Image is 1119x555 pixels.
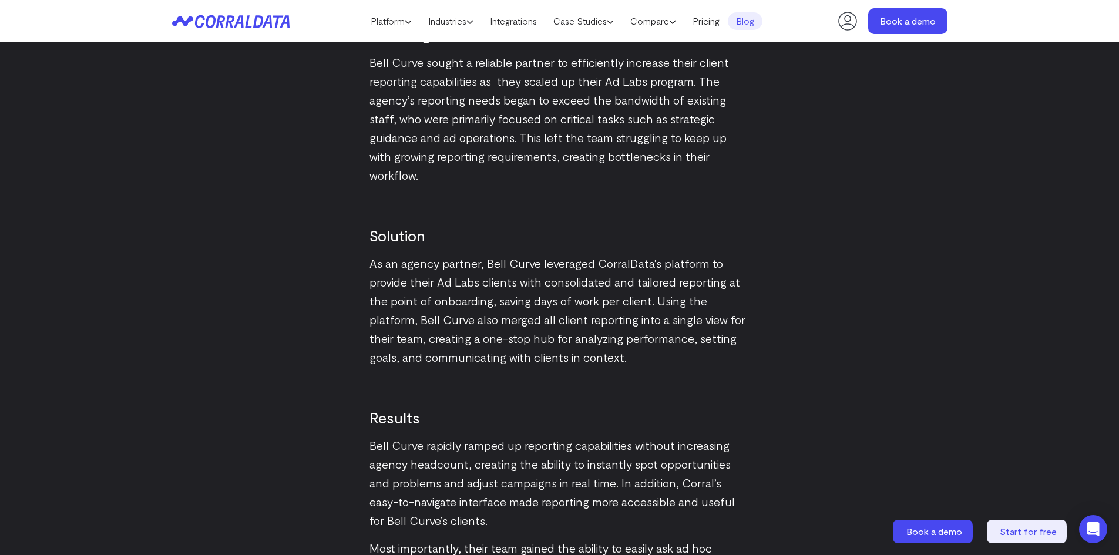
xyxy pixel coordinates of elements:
[728,12,762,30] a: Blog
[369,226,750,245] h2: Solution
[362,12,420,30] a: Platform
[369,408,750,427] h2: Results
[369,254,750,366] p: As an agency partner, Bell Curve leveraged CorralData’s platform to provide their Ad Labs clients...
[906,526,962,537] span: Book a demo
[893,520,975,543] a: Book a demo
[868,8,947,34] a: Book a demo
[987,520,1069,543] a: Start for free
[369,436,750,530] p: Bell Curve rapidly ramped up reporting capabilities without increasing agency headcount, creating...
[545,12,622,30] a: Case Studies
[482,12,545,30] a: Integrations
[684,12,728,30] a: Pricing
[369,53,750,184] p: Bell Curve sought a reliable partner to efficiently increase their client reporting capabilities ...
[622,12,684,30] a: Compare
[1000,526,1057,537] span: Start for free
[420,12,482,30] a: Industries
[1079,515,1107,543] div: Open Intercom Messenger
